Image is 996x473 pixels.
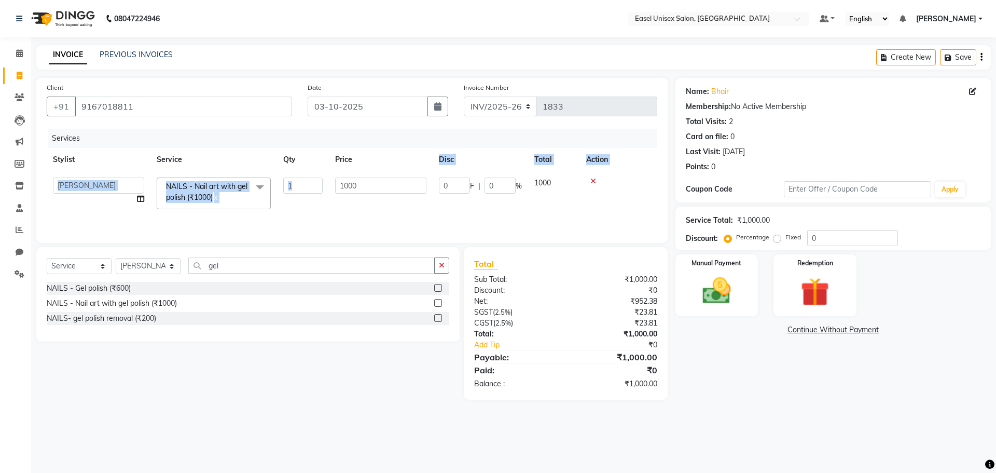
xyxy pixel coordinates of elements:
[466,364,565,376] div: Paid:
[528,148,580,171] th: Total
[48,129,665,148] div: Services
[495,319,511,327] span: 2.5%
[100,50,173,59] a: PREVIOUS INVOICES
[792,274,838,310] img: _gift.svg
[785,233,801,242] label: Fixed
[47,313,156,324] div: NAILS- gel polish removal (₹200)
[686,146,721,157] div: Last Visit:
[797,259,833,268] label: Redemption
[565,351,665,363] div: ₹1,000.00
[466,274,565,285] div: Sub Total:
[580,148,657,171] th: Action
[534,178,551,187] span: 1000
[935,182,965,197] button: Apply
[686,101,980,112] div: No Active Membership
[686,233,718,244] div: Discount:
[694,274,740,307] img: _cash.svg
[466,379,565,389] div: Balance :
[433,148,528,171] th: Disc
[47,83,63,92] label: Client
[49,46,87,64] a: INVOICE
[686,131,728,142] div: Card on file:
[466,351,565,363] div: Payable:
[166,182,247,202] span: NAILS - Nail art with gel polish (₹1000)
[711,161,715,172] div: 0
[686,215,733,226] div: Service Total:
[26,4,98,33] img: logo
[466,329,565,340] div: Total:
[940,49,976,65] button: Save
[466,285,565,296] div: Discount:
[464,83,509,92] label: Invoice Number
[213,193,217,202] a: x
[565,329,665,340] div: ₹1,000.00
[516,181,522,192] span: %
[466,340,582,350] a: Add Tip
[565,296,665,307] div: ₹952.38
[277,148,329,171] th: Qty
[466,318,565,329] div: ( )
[565,364,665,376] div: ₹0
[466,307,565,318] div: ( )
[686,86,709,97] div: Name:
[308,83,322,92] label: Date
[565,379,665,389] div: ₹1,000.00
[474,307,493,317] span: SGST
[565,274,665,285] div: ₹1,000.00
[114,4,160,33] b: 08047224946
[150,148,277,171] th: Service
[466,296,565,307] div: Net:
[677,325,989,335] a: Continue Without Payment
[729,116,733,127] div: 2
[495,308,510,316] span: 2.5%
[686,161,709,172] div: Points:
[737,215,770,226] div: ₹1,000.00
[582,340,665,350] div: ₹0
[565,318,665,329] div: ₹23.81
[47,298,177,309] div: NAILS - Nail art with gel polish (₹1000)
[723,146,745,157] div: [DATE]
[686,184,784,195] div: Coupon Code
[691,259,741,268] label: Manual Payment
[711,86,729,97] a: Bhair
[686,101,731,112] div: Membership:
[329,148,433,171] th: Price
[730,131,735,142] div: 0
[876,49,936,65] button: Create New
[470,181,474,192] span: F
[47,148,150,171] th: Stylist
[478,181,480,192] span: |
[686,116,727,127] div: Total Visits:
[47,97,76,116] button: +91
[474,259,498,269] span: Total
[736,233,769,242] label: Percentage
[188,258,435,274] input: Search or Scan
[474,318,493,328] span: CGST
[784,181,931,197] input: Enter Offer / Coupon Code
[565,285,665,296] div: ₹0
[75,97,292,116] input: Search by Name/Mobile/Email/Code
[916,13,976,24] span: [PERSON_NAME]
[47,283,131,294] div: NAILS - Gel polish (₹600)
[565,307,665,318] div: ₹23.81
